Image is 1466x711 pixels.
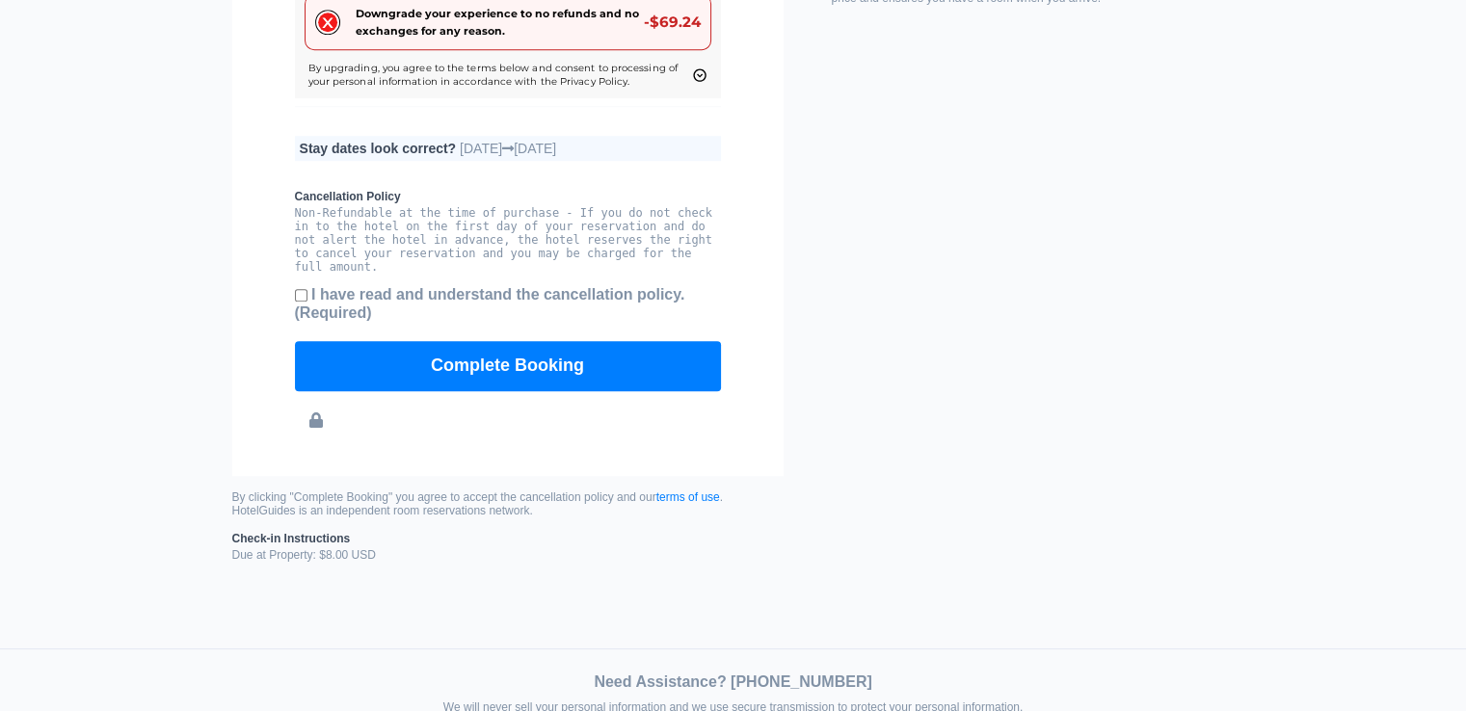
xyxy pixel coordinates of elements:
b: Cancellation Policy [295,190,721,203]
div: Need Assistance? [PHONE_NUMBER] [213,673,1254,691]
pre: Non-Refundable at the time of purchase - If you do not check in to the hotel on the first day of ... [295,206,721,274]
input: I have read and understand the cancellation policy.(Required) [295,289,307,302]
a: terms of use [656,490,720,504]
small: Due at Property: $8.00 USD [232,532,784,562]
b: Stay dates look correct? [300,141,457,156]
b: Check-in Instructions [232,532,784,545]
span: [DATE] [DATE] [460,141,556,156]
button: Complete Booking [295,341,721,391]
b: I have read and understand the cancellation policy. [295,286,685,321]
small: By clicking "Complete Booking" you agree to accept the cancellation policy and our . HotelGuides ... [232,490,784,517]
span: (Required) [295,304,372,321]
